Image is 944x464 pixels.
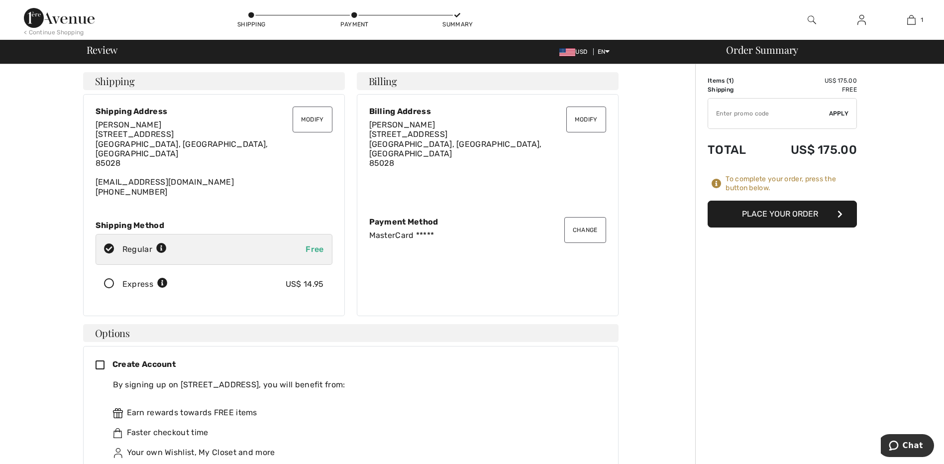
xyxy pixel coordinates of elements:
[559,48,591,55] span: USD
[236,20,266,29] div: Shipping
[113,428,123,438] img: faster.svg
[762,133,857,167] td: US$ 175.00
[708,99,829,128] input: Promo code
[762,76,857,85] td: US$ 175.00
[808,14,816,26] img: search the website
[708,201,857,228] button: Place Your Order
[83,324,619,342] h4: Options
[96,107,332,116] div: Shipping Address
[921,15,923,24] span: 1
[306,244,323,254] span: Free
[849,14,874,26] a: Sign In
[369,129,542,168] span: [STREET_ADDRESS] [GEOGRAPHIC_DATA], [GEOGRAPHIC_DATA], [GEOGRAPHIC_DATA] 85028
[369,107,606,116] div: Billing Address
[714,45,938,55] div: Order Summary
[726,175,857,193] div: To complete your order, press the button below.
[762,85,857,94] td: Free
[339,20,369,29] div: Payment
[369,217,606,227] div: Payment Method
[113,447,598,459] div: Your own Wishlist, My Closet and more
[442,20,472,29] div: Summary
[95,76,135,86] span: Shipping
[369,76,397,86] span: Billing
[96,221,332,230] div: Shipping Method
[857,14,866,26] img: My Info
[113,408,123,418] img: rewards.svg
[564,217,606,243] button: Change
[708,133,762,167] td: Total
[87,45,118,55] span: Review
[907,14,916,26] img: My Bag
[708,76,762,85] td: Items ( )
[122,243,167,255] div: Regular
[598,48,610,55] span: EN
[96,120,332,197] div: [EMAIL_ADDRESS][DOMAIN_NAME] [PHONE_NUMBER]
[113,448,123,458] img: ownWishlist.svg
[112,359,176,369] span: Create Account
[829,109,849,118] span: Apply
[887,14,936,26] a: 1
[286,278,324,290] div: US$ 14.95
[113,407,598,419] div: Earn rewards towards FREE items
[369,120,435,129] span: [PERSON_NAME]
[881,434,934,459] iframe: Opens a widget where you can chat to one of our agents
[113,427,598,439] div: Faster checkout time
[24,8,95,28] img: 1ère Avenue
[708,85,762,94] td: Shipping
[96,120,162,129] span: [PERSON_NAME]
[24,28,84,37] div: < Continue Shopping
[122,278,168,290] div: Express
[566,107,606,132] button: Modify
[729,77,732,84] span: 1
[559,48,575,56] img: US Dollar
[293,107,332,132] button: Modify
[96,129,268,168] span: [STREET_ADDRESS] [GEOGRAPHIC_DATA], [GEOGRAPHIC_DATA], [GEOGRAPHIC_DATA] 85028
[113,379,598,391] div: By signing up on [STREET_ADDRESS], you will benefit from:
